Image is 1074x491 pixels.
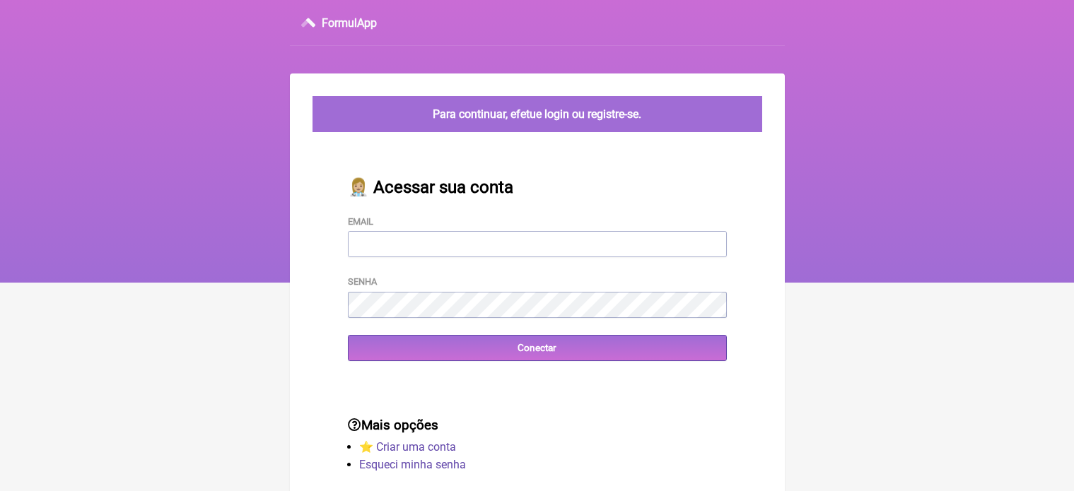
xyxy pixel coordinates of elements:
h3: FormulApp [322,16,377,30]
a: Esqueci minha senha [359,458,466,471]
input: Conectar [348,335,727,361]
h3: Mais opções [348,418,727,433]
h2: 👩🏼‍⚕️ Acessar sua conta [348,177,727,197]
label: Senha [348,276,377,287]
a: ⭐️ Criar uma conta [359,440,456,454]
label: Email [348,216,373,227]
div: Para continuar, efetue login ou registre-se. [313,96,762,132]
